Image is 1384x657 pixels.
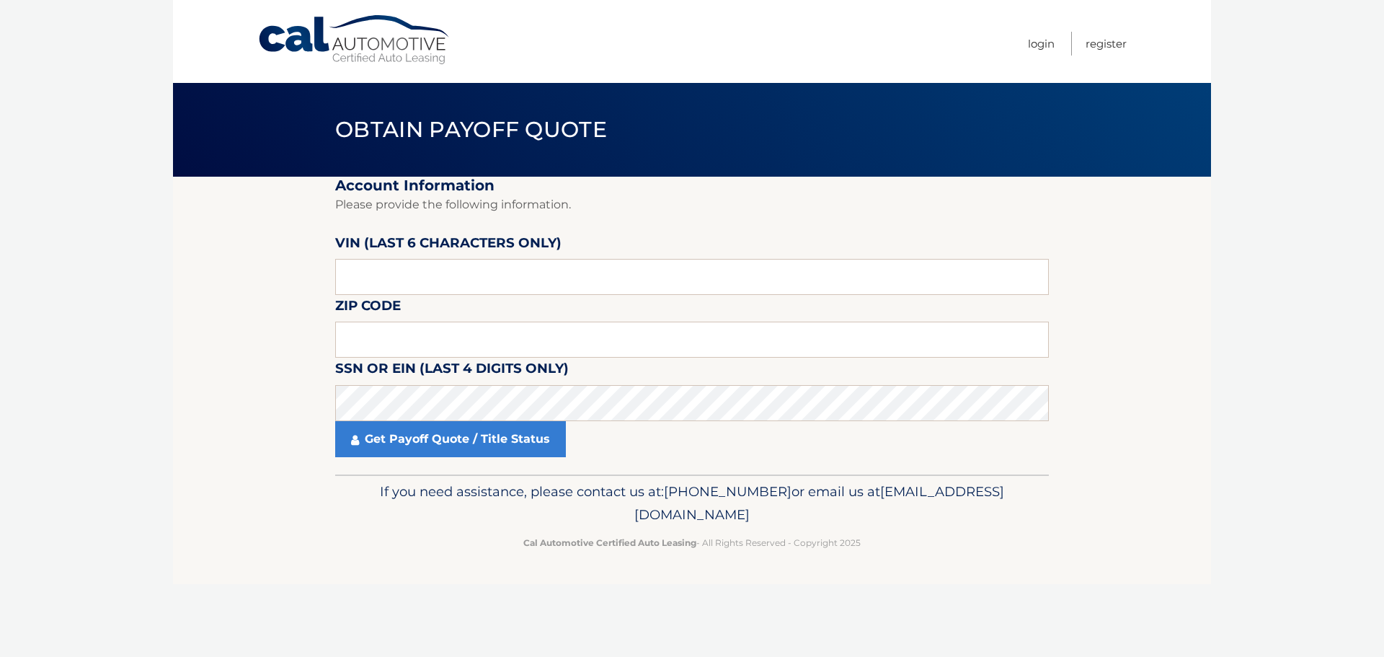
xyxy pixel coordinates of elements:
h2: Account Information [335,177,1049,195]
label: VIN (last 6 characters only) [335,232,562,259]
span: [PHONE_NUMBER] [664,483,791,500]
a: Login [1028,32,1055,56]
label: SSN or EIN (last 4 digits only) [335,358,569,384]
span: Obtain Payoff Quote [335,116,607,143]
strong: Cal Automotive Certified Auto Leasing [523,537,696,548]
a: Register [1086,32,1127,56]
a: Get Payoff Quote / Title Status [335,421,566,457]
a: Cal Automotive [257,14,452,66]
p: Please provide the following information. [335,195,1049,215]
p: - All Rights Reserved - Copyright 2025 [345,535,1039,550]
p: If you need assistance, please contact us at: or email us at [345,480,1039,526]
label: Zip Code [335,295,401,322]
